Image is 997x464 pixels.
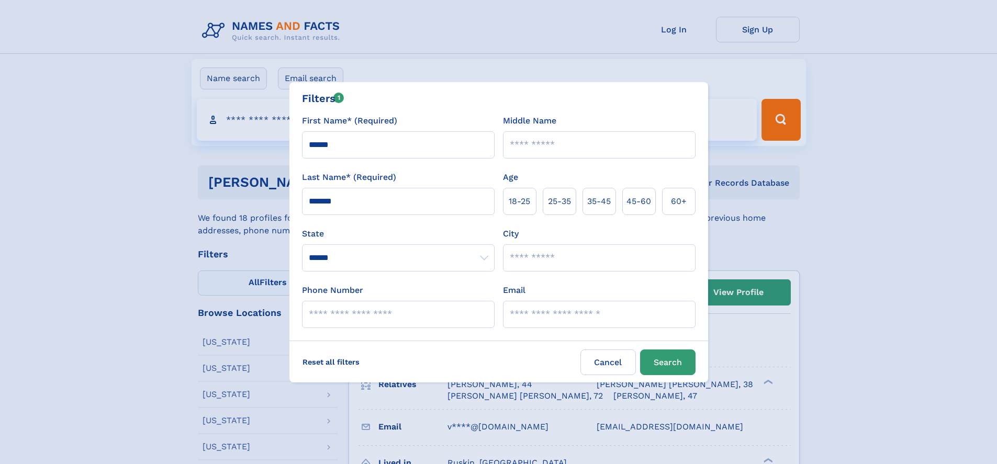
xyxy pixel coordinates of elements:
[503,115,556,127] label: Middle Name
[548,195,571,208] span: 25‑35
[503,171,518,184] label: Age
[296,349,366,375] label: Reset all filters
[671,195,687,208] span: 60+
[503,228,519,240] label: City
[302,284,363,297] label: Phone Number
[302,228,495,240] label: State
[640,349,696,375] button: Search
[580,349,636,375] label: Cancel
[509,195,530,208] span: 18‑25
[302,171,396,184] label: Last Name* (Required)
[587,195,611,208] span: 35‑45
[302,90,344,106] div: Filters
[626,195,651,208] span: 45‑60
[503,284,525,297] label: Email
[302,115,397,127] label: First Name* (Required)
